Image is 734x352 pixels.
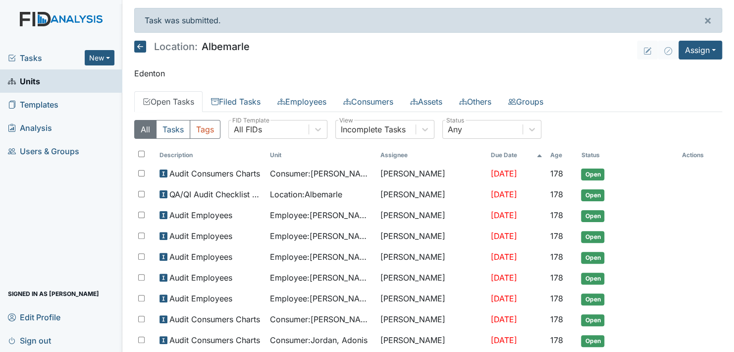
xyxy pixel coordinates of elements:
[581,169,604,180] span: Open
[491,335,517,345] span: [DATE]
[138,151,145,157] input: Toggle All Rows Selected
[234,123,262,135] div: All FIDs
[156,147,266,164] th: Toggle SortBy
[134,91,203,112] a: Open Tasks
[270,272,372,284] span: Employee : [PERSON_NAME], JoVoughtnie
[270,313,372,325] span: Consumer : [PERSON_NAME][GEOGRAPHIC_DATA]
[376,205,487,226] td: [PERSON_NAME]
[491,169,517,178] span: [DATE]
[491,189,517,199] span: [DATE]
[134,67,722,79] p: Edenton
[402,91,451,112] a: Assets
[270,293,372,304] span: Employee : [PERSON_NAME]
[169,251,232,263] span: Audit Employees
[581,314,604,326] span: Open
[85,50,114,65] button: New
[156,120,190,139] button: Tasks
[270,209,372,221] span: Employee : [PERSON_NAME]
[376,147,487,164] th: Assignee
[550,293,563,303] span: 178
[376,268,487,289] td: [PERSON_NAME]
[154,42,198,52] span: Location:
[550,314,563,324] span: 178
[169,188,262,200] span: QA/QI Audit Checklist (ICF)
[550,210,563,220] span: 178
[8,97,58,112] span: Templates
[581,252,604,264] span: Open
[581,335,604,347] span: Open
[376,247,487,268] td: [PERSON_NAME]
[169,293,232,304] span: Audit Employees
[491,231,517,241] span: [DATE]
[169,334,260,346] span: Audit Consumers Charts
[169,272,232,284] span: Audit Employees
[190,120,220,139] button: Tags
[134,120,157,139] button: All
[550,169,563,178] span: 178
[8,333,51,348] span: Sign out
[550,273,563,283] span: 178
[270,334,367,346] span: Consumer : Jordan, Adonis
[448,123,462,135] div: Any
[376,164,487,184] td: [PERSON_NAME]
[269,91,335,112] a: Employees
[577,147,678,164] th: Toggle SortBy
[270,251,372,263] span: Employee : [PERSON_NAME]
[8,309,60,325] span: Edit Profile
[169,209,232,221] span: Audit Employees
[169,230,232,242] span: Audit Employees
[341,123,406,135] div: Incomplete Tasks
[270,230,372,242] span: Employee : [PERSON_NAME]
[550,335,563,345] span: 178
[270,168,372,179] span: Consumer : [PERSON_NAME]
[134,8,722,33] div: Task was submitted.
[8,52,85,64] a: Tasks
[270,188,342,200] span: Location : Albemarle
[550,231,563,241] span: 178
[376,289,487,309] td: [PERSON_NAME]
[694,8,722,32] button: ×
[203,91,269,112] a: Filed Tasks
[491,273,517,283] span: [DATE]
[134,41,250,53] h5: Albemarle
[134,120,220,139] div: Type filter
[546,147,577,164] th: Toggle SortBy
[581,231,604,243] span: Open
[550,189,563,199] span: 178
[581,210,604,222] span: Open
[550,252,563,262] span: 178
[8,143,79,159] span: Users & Groups
[487,147,546,164] th: Toggle SortBy
[581,293,604,305] span: Open
[169,168,260,179] span: Audit Consumers Charts
[491,293,517,303] span: [DATE]
[679,41,722,59] button: Assign
[8,73,40,89] span: Units
[491,314,517,324] span: [DATE]
[581,273,604,285] span: Open
[8,120,52,135] span: Analysis
[491,210,517,220] span: [DATE]
[8,286,99,301] span: Signed in as [PERSON_NAME]
[266,147,376,164] th: Toggle SortBy
[376,184,487,205] td: [PERSON_NAME]
[500,91,552,112] a: Groups
[491,252,517,262] span: [DATE]
[335,91,402,112] a: Consumers
[678,147,722,164] th: Actions
[376,226,487,247] td: [PERSON_NAME]
[581,189,604,201] span: Open
[169,313,260,325] span: Audit Consumers Charts
[704,13,712,27] span: ×
[376,330,487,351] td: [PERSON_NAME]
[376,309,487,330] td: [PERSON_NAME]
[451,91,500,112] a: Others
